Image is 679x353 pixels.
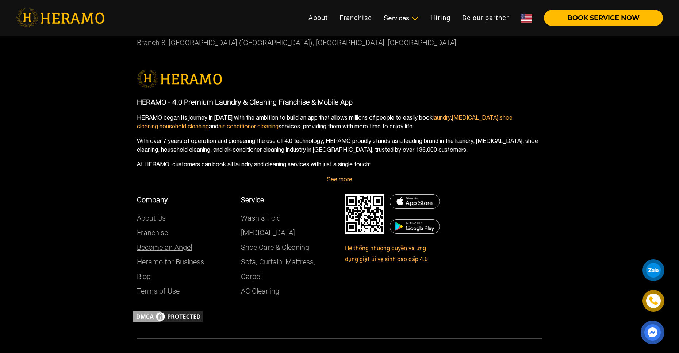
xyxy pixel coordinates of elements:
[218,123,279,129] a: air-conditioner cleaning
[137,214,166,222] a: About Us
[456,10,515,26] a: Be our partner
[425,10,456,26] a: Hiring
[411,15,419,22] img: subToggleIcon
[644,291,663,311] a: phone-icon
[433,114,450,121] a: laundry
[241,243,309,252] a: Shoe Care & Cleaning
[521,14,532,23] img: Flag_of_US.png
[345,194,384,234] img: DMCA.com Protection Status
[384,13,419,23] div: Services
[241,194,334,205] p: Service
[137,228,168,237] a: Franchise
[241,228,295,237] a: [MEDICAL_DATA]
[16,8,104,27] img: heramo-logo.png
[538,15,663,21] a: BOOK SERVICE NOW
[345,244,428,263] a: Hệ thống nhượng quyền và ứng dụng giặt ủi vệ sinh cao cấp 4.0
[241,287,279,295] a: AC Cleaning
[137,287,180,295] a: Terms of Use
[390,194,440,209] img: DMCA.com Protection Status
[137,113,542,131] p: HERAMO began its journey in [DATE] with the ambition to build an app that allows millions of peop...
[334,10,378,26] a: Franchise
[390,219,440,233] img: DMCA.com Protection Status
[137,194,230,205] p: Company
[327,176,352,182] a: See more
[137,97,542,108] p: HERAMO - 4.0 Premium Laundry & Cleaning Franchise & Mobile App
[303,10,334,26] a: About
[131,309,204,324] img: DMCA.com Protection Status
[544,10,663,26] button: BOOK SERVICE NOW
[452,114,498,121] a: [MEDICAL_DATA]
[241,257,315,281] a: Sofa, Curtain, Mattress, Carpet
[131,313,204,319] a: DMCA.com Protection Status
[137,35,542,50] p: Branch 8: [GEOGRAPHIC_DATA] ([GEOGRAPHIC_DATA]), [GEOGRAPHIC_DATA], [GEOGRAPHIC_DATA]
[137,243,192,252] a: Become an Angel
[137,136,542,154] p: With over 7 years of operation and pioneering the use of 4.0 technology, HERAMO proudly stands as...
[137,272,151,281] a: Blog
[137,257,204,266] a: Heramo for Business
[137,70,222,88] img: logo
[137,114,513,129] a: shoe cleaning
[160,123,209,129] a: household cleaning
[649,296,658,305] img: phone-icon
[137,160,542,168] p: At HERAMO, customers can book all laundry and cleaning services with just a single touch:
[241,214,281,222] a: Wash & Fold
